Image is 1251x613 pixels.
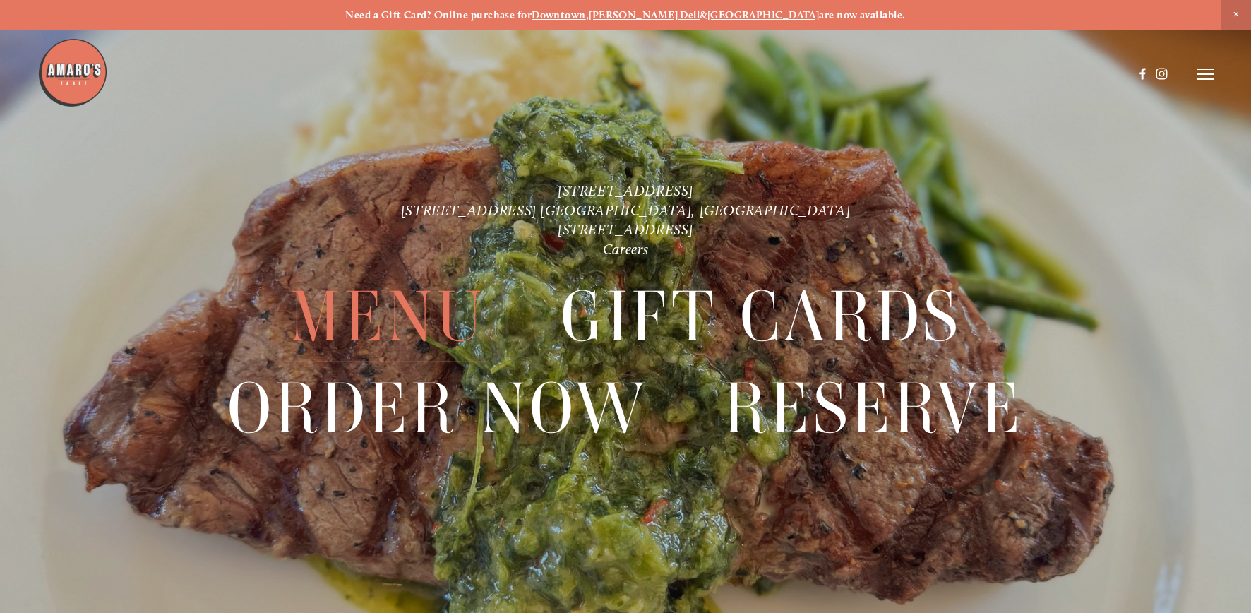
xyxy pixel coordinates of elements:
[589,8,700,21] a: [PERSON_NAME] Dell
[345,8,532,21] strong: Need a Gift Card? Online purchase for
[227,362,649,453] a: Order Now
[603,240,648,258] a: Careers
[401,201,851,218] a: [STREET_ADDRESS] [GEOGRAPHIC_DATA], [GEOGRAPHIC_DATA]
[819,8,905,21] strong: are now available.
[558,181,693,199] a: [STREET_ADDRESS]
[532,8,586,21] a: Downtown
[724,362,1024,453] a: Reserve
[37,37,108,108] img: Amaro's Table
[289,271,486,362] a: Menu
[707,8,820,21] a: [GEOGRAPHIC_DATA]
[700,8,707,21] strong: &
[558,220,693,238] a: [STREET_ADDRESS]
[586,8,589,21] strong: ,
[561,271,962,362] a: Gift Cards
